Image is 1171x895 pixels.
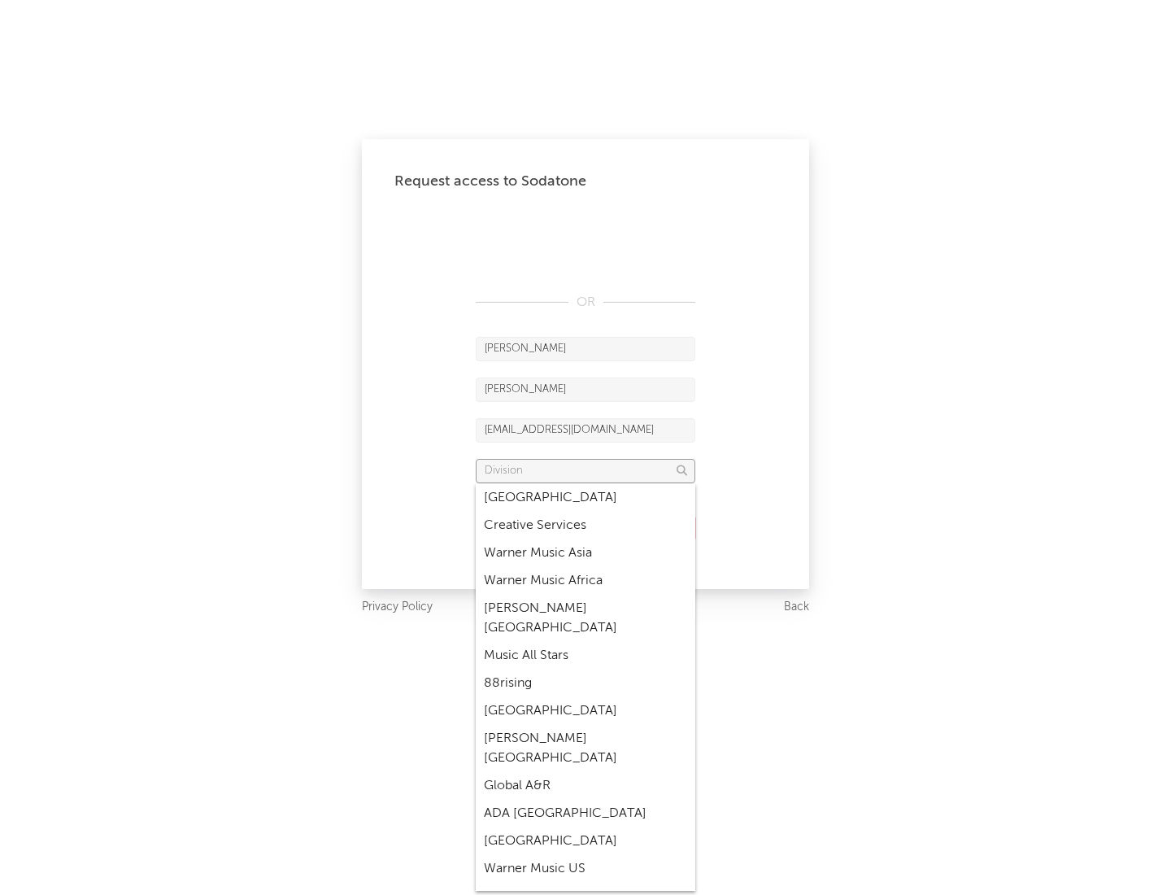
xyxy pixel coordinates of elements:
[476,539,695,567] div: Warner Music Asia
[362,597,433,618] a: Privacy Policy
[476,772,695,800] div: Global A&R
[394,172,777,191] div: Request access to Sodatone
[784,597,809,618] a: Back
[476,459,695,483] input: Division
[476,293,695,312] div: OR
[476,827,695,855] div: [GEOGRAPHIC_DATA]
[476,418,695,443] input: Email
[476,697,695,725] div: [GEOGRAPHIC_DATA]
[476,512,695,539] div: Creative Services
[476,595,695,642] div: [PERSON_NAME] [GEOGRAPHIC_DATA]
[476,484,695,512] div: [GEOGRAPHIC_DATA]
[476,725,695,772] div: [PERSON_NAME] [GEOGRAPHIC_DATA]
[476,337,695,361] input: First Name
[476,378,695,402] input: Last Name
[476,800,695,827] div: ADA [GEOGRAPHIC_DATA]
[476,567,695,595] div: Warner Music Africa
[476,670,695,697] div: 88rising
[476,642,695,670] div: Music All Stars
[476,855,695,883] div: Warner Music US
